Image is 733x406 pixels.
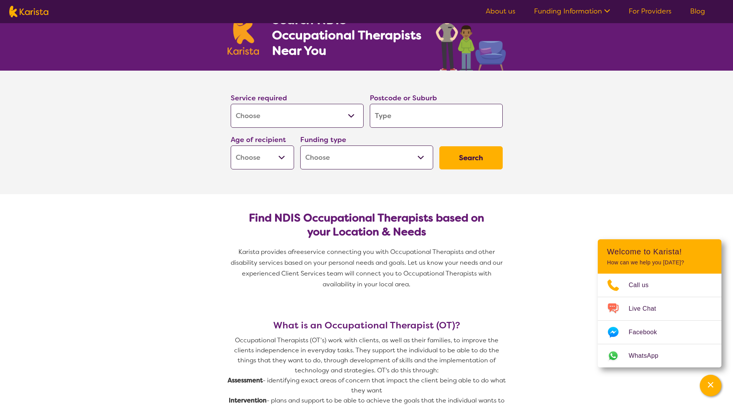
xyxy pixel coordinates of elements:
h1: Search NDIS Occupational Therapists Near You [272,12,422,58]
span: free [292,248,304,256]
p: How can we help you [DATE]? [607,259,712,266]
a: Blog [690,7,705,16]
label: Age of recipient [231,135,286,144]
label: Funding type [300,135,346,144]
p: - plans and support to be able to achieve the goals that the individual wants to [228,396,506,406]
img: Karista logo [9,6,48,17]
h2: Find NDIS Occupational Therapists based on your Location & Needs [237,211,497,239]
h2: Welcome to Karista! [607,247,712,256]
a: For Providers [629,7,672,16]
a: About us [486,7,515,16]
span: WhatsApp [629,350,668,362]
strong: Intervention [229,396,267,404]
span: Facebook [629,326,666,338]
span: Call us [629,279,658,291]
input: Type [370,104,503,128]
label: Postcode or Suburb [370,93,437,103]
p: - identifying exact areas of concern that impact the client being able to do what they want [228,376,506,396]
a: Funding Information [534,7,610,16]
img: Karista logo [228,13,259,55]
strong: Assessment [228,376,263,384]
ul: Choose channel [598,274,721,367]
span: Live Chat [629,303,665,315]
div: Channel Menu [598,239,721,367]
img: occupational-therapy [436,3,506,71]
p: Occupational Therapists (OT’s) work with clients, as well as their families, to improve the clien... [228,335,506,376]
button: Channel Menu [700,375,721,396]
span: Karista provides a [238,248,292,256]
h3: What is an Occupational Therapist (OT)? [228,320,506,331]
button: Search [439,146,503,169]
label: Service required [231,93,287,103]
span: service connecting you with Occupational Therapists and other disability services based on your p... [231,248,504,288]
a: Web link opens in a new tab. [598,344,721,367]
